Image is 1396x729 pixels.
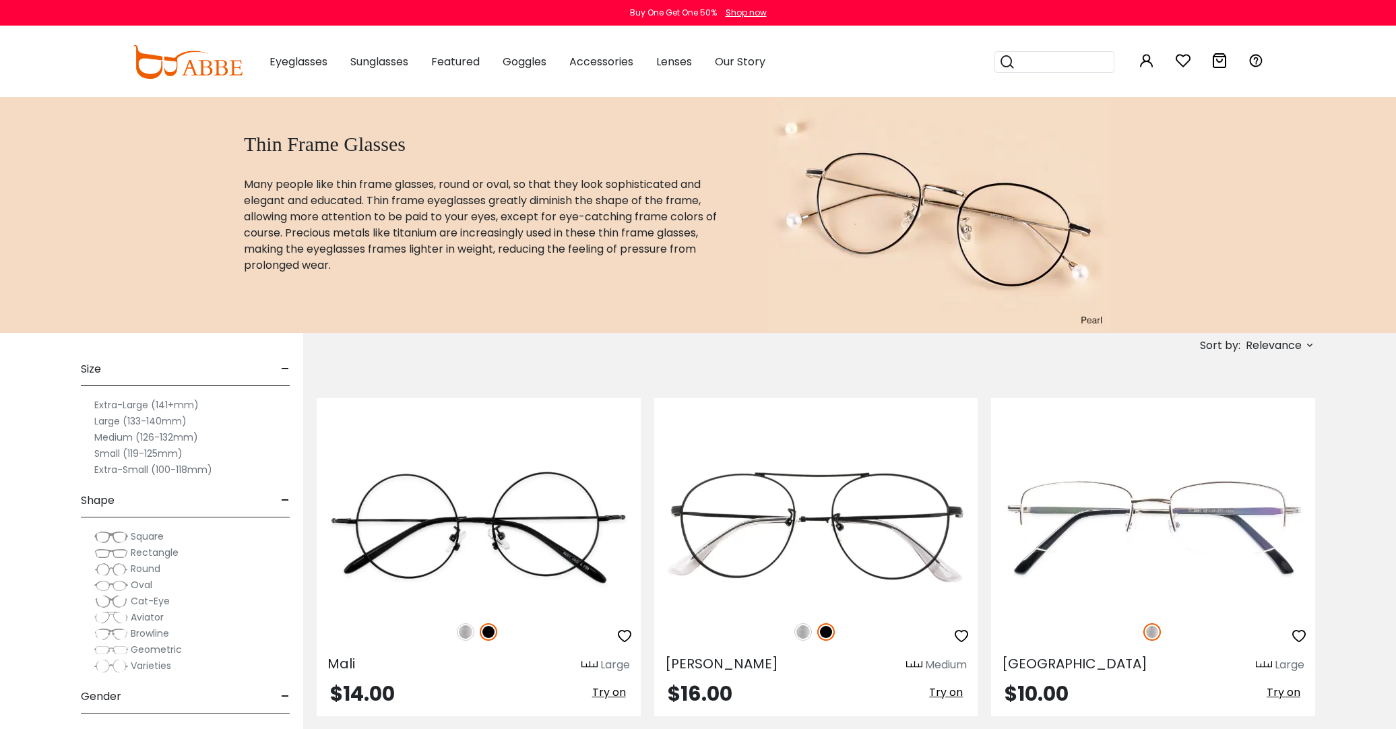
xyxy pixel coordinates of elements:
button: Try on [1263,684,1304,701]
img: Silver [1143,623,1161,641]
span: Rectangle [131,546,179,559]
img: Oval.png [94,579,128,592]
img: size ruler [906,660,922,670]
img: Round.png [94,563,128,576]
label: Extra-Large (141+mm) [94,397,199,413]
img: Black [817,623,835,641]
span: [PERSON_NAME] [665,654,778,673]
img: Square.png [94,530,128,544]
img: Silver [457,623,474,641]
img: Black Mali - Acetate,Metal ,Adjust Nose Pads [317,447,641,608]
img: size ruler [1256,660,1272,670]
span: Mali [327,654,355,673]
span: Oval [131,578,152,592]
h1: Thin Frame Glasses [244,132,734,156]
span: Square [131,530,164,543]
span: Varieties [131,659,171,672]
span: Our Story [715,54,765,69]
img: Varieties.png [94,659,128,673]
span: Featured [431,54,480,69]
label: Large (133-140mm) [94,413,187,429]
span: Try on [592,685,626,700]
span: Goggles [503,54,546,69]
button: Try on [588,684,630,701]
span: Round [131,562,160,575]
span: Geometric [131,643,182,656]
img: thin frame glasses [768,97,1110,333]
button: Try on [925,684,967,701]
div: Large [600,657,630,673]
div: Medium [925,657,967,673]
label: Medium (126-132mm) [94,429,198,445]
img: size ruler [581,660,598,670]
span: $10.00 [1005,679,1069,708]
span: $14.00 [330,679,395,708]
img: Aviator.png [94,611,128,625]
p: Many people like thin frame glasses, round or oval, so that they look sophisticated and elegant a... [244,177,734,274]
img: Cat-Eye.png [94,595,128,608]
span: Eyeglasses [269,54,327,69]
img: abbeglasses.com [132,45,243,79]
span: $16.00 [668,679,732,708]
span: Sort by: [1200,338,1240,353]
span: Lenses [656,54,692,69]
span: - [281,680,290,713]
img: Geometric.png [94,643,128,657]
label: Extra-Small (100-118mm) [94,462,212,478]
span: Sunglasses [350,54,408,69]
img: Silver [794,623,812,641]
span: [GEOGRAPHIC_DATA] [1002,654,1147,673]
span: Size [81,353,101,385]
img: Black [480,623,497,641]
img: Browline.png [94,627,128,641]
span: Accessories [569,54,633,69]
label: Small (119-125mm) [94,445,183,462]
img: Silver Gabon - Metal ,Adjust Nose Pads [991,447,1315,608]
span: Cat-Eye [131,594,170,608]
img: Rectangle.png [94,546,128,560]
span: Try on [1267,685,1300,700]
span: Shape [81,484,115,517]
span: Try on [929,685,963,700]
a: Shop now [719,7,767,18]
img: Black Ellie - Metal ,Adjust Nose Pads [654,447,978,608]
div: Buy One Get One 50% [630,7,717,19]
div: Shop now [726,7,767,19]
span: - [281,353,290,385]
span: Gender [81,680,121,713]
span: - [281,484,290,517]
span: Relevance [1246,334,1302,358]
span: Aviator [131,610,164,624]
span: Browline [131,627,169,640]
div: Large [1275,657,1304,673]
